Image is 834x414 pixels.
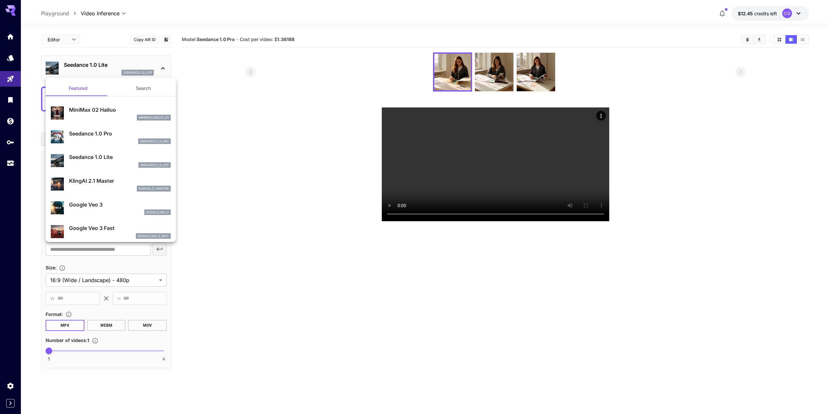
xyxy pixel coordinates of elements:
div: Seedance 1.0 Liteseedance_1_0_lite [51,150,171,170]
div: MiniMax 02 Hailuominimax_hailuo_02 [51,103,171,123]
p: Seedance 1.0 Pro [69,130,171,137]
button: Search [111,80,176,96]
p: KlingAI 2.1 Master [69,177,171,185]
p: Google Veo 3 Fast [69,224,171,232]
p: Google Veo 3 [69,201,171,208]
div: Google Veo 3 Fastgoogle_veo_3_fast [51,221,171,241]
p: Seedance 1.0 Lite [69,153,171,161]
div: Seedance 1.0 Proseedance_1_0_pro [51,127,171,147]
p: MiniMax 02 Hailuo [69,106,171,114]
button: Featured [46,80,111,96]
p: seedance_1_0_lite [140,163,169,167]
div: KlingAI 2.1 Masterklingai_2_1_master [51,174,171,194]
p: google_veo_3 [146,210,169,215]
p: klingai_2_1_master [139,186,169,191]
div: Google Veo 3google_veo_3 [51,198,171,218]
p: minimax_hailuo_02 [139,115,169,120]
p: seedance_1_0_pro [140,139,169,144]
p: google_veo_3_fast [138,234,169,238]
